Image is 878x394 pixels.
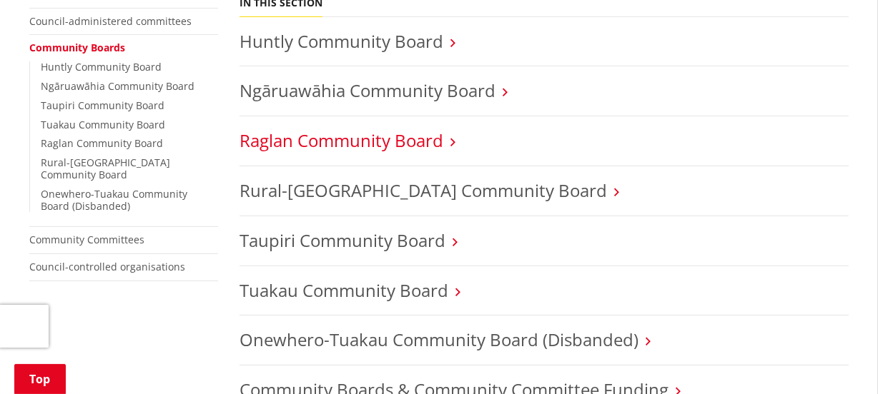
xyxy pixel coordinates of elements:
a: Tuakau Community Board [240,278,448,302]
a: Council-administered committees [29,14,192,28]
a: Top [14,364,66,394]
a: Ngāruawāhia Community Board [41,79,194,93]
a: Huntly Community Board [240,29,443,53]
a: Tuakau Community Board [41,118,165,131]
a: Community Boards [29,41,125,54]
a: Raglan Community Board [240,128,443,152]
a: Rural-[GEOGRAPHIC_DATA] Community Board [240,178,607,202]
a: Huntly Community Board [41,60,162,74]
a: Raglan Community Board [41,136,163,150]
a: Rural-[GEOGRAPHIC_DATA] Community Board [41,156,170,181]
a: Onewhero-Tuakau Community Board (Disbanded) [240,328,638,351]
a: Taupiri Community Board [41,98,164,112]
a: Taupiri Community Board [240,228,445,252]
a: Community Committees [29,233,144,246]
a: Onewhero-Tuakau Community Board (Disbanded) [41,187,187,213]
a: Ngāruawāhia Community Board [240,79,495,102]
a: Council-controlled organisations [29,260,185,273]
